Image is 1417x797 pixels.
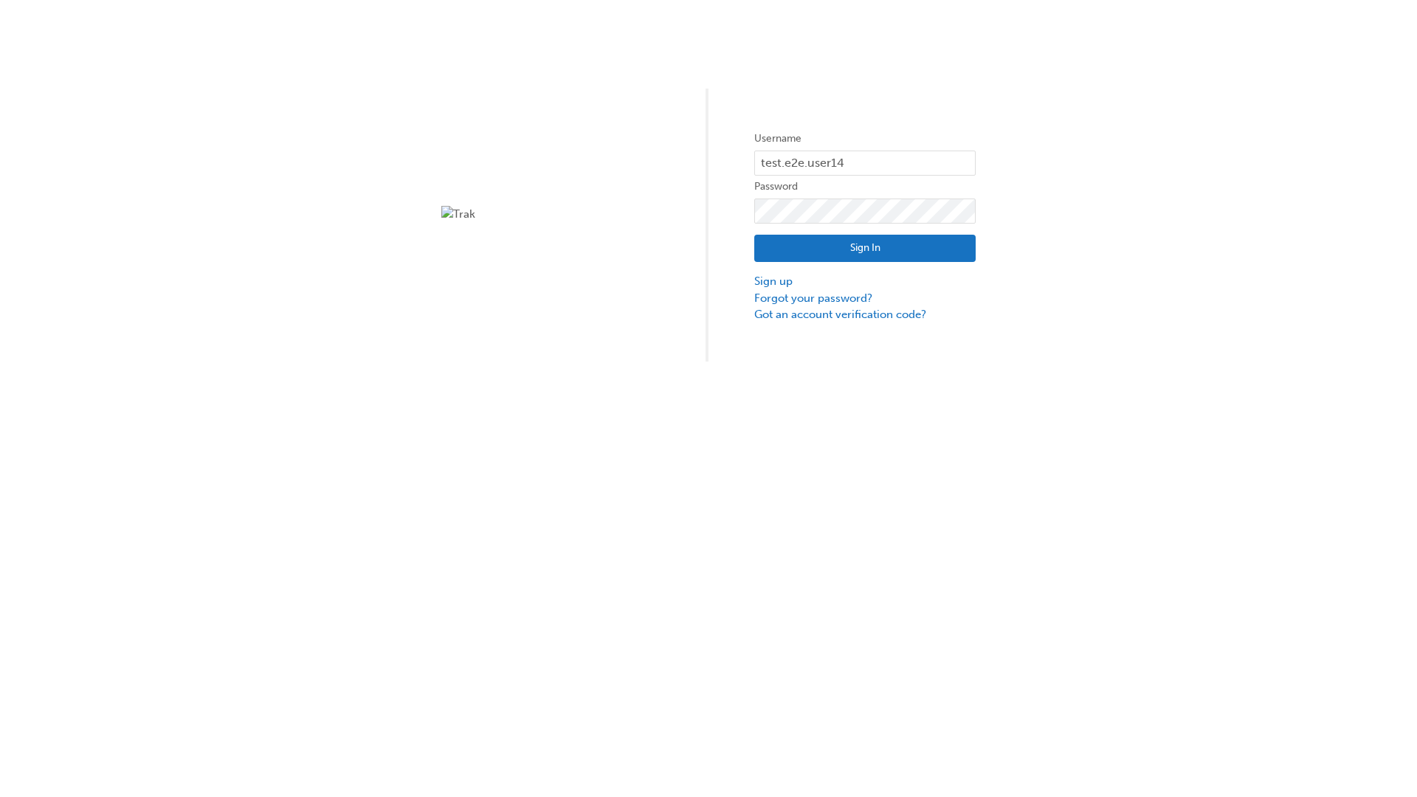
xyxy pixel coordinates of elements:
[754,235,976,263] button: Sign In
[754,151,976,176] input: Username
[754,178,976,196] label: Password
[754,130,976,148] label: Username
[441,206,663,223] img: Trak
[754,290,976,307] a: Forgot your password?
[754,306,976,323] a: Got an account verification code?
[754,273,976,290] a: Sign up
